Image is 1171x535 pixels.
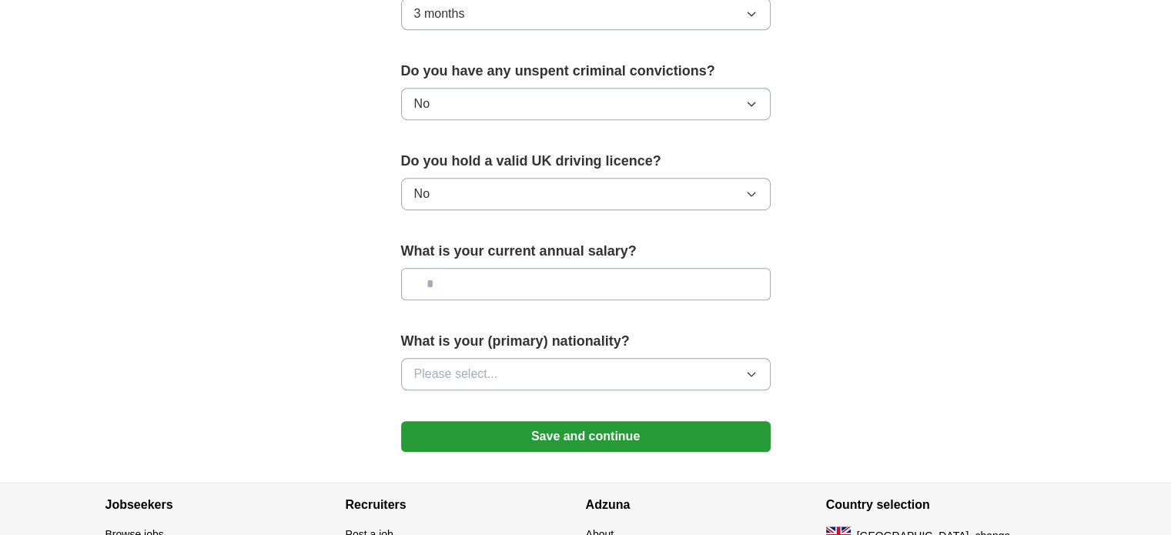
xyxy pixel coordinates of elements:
button: No [401,178,771,210]
button: Please select... [401,358,771,390]
span: 3 months [414,5,465,23]
span: No [414,185,430,203]
button: Save and continue [401,421,771,452]
label: Do you hold a valid UK driving licence? [401,151,771,172]
span: Please select... [414,365,498,383]
label: What is your (primary) nationality? [401,331,771,352]
label: What is your current annual salary? [401,241,771,262]
h4: Country selection [826,483,1066,527]
button: No [401,88,771,120]
span: No [414,95,430,113]
label: Do you have any unspent criminal convictions? [401,61,771,82]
